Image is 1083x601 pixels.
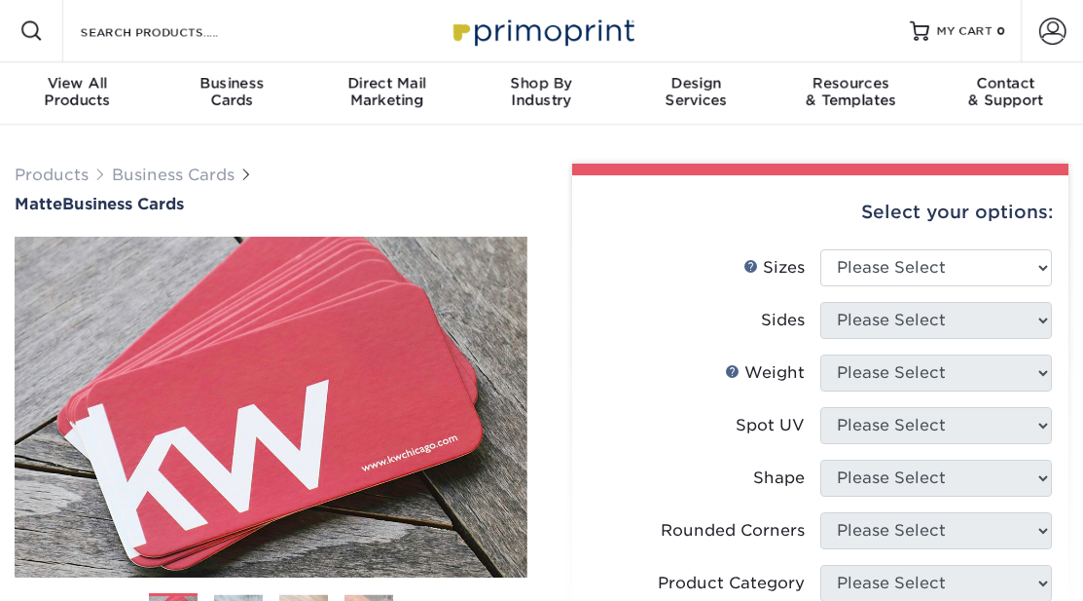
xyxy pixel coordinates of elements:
[928,62,1083,125] a: Contact& Support
[937,23,993,40] span: MY CART
[928,74,1083,92] span: Contact
[15,166,89,184] a: Products
[464,74,619,109] div: Industry
[309,74,464,109] div: Marketing
[464,74,619,92] span: Shop By
[736,414,805,437] div: Spot UV
[15,195,62,213] span: Matte
[309,62,464,125] a: Direct MailMarketing
[445,10,639,52] img: Primoprint
[464,62,619,125] a: Shop ByIndustry
[155,62,309,125] a: BusinessCards
[661,519,805,543] div: Rounded Corners
[155,74,309,109] div: Cards
[774,74,928,92] span: Resources
[774,62,928,125] a: Resources& Templates
[309,74,464,92] span: Direct Mail
[761,309,805,332] div: Sides
[619,74,774,92] span: Design
[725,361,805,385] div: Weight
[15,195,527,213] a: MatteBusiness Cards
[753,467,805,490] div: Shape
[79,19,269,43] input: SEARCH PRODUCTS.....
[619,74,774,109] div: Services
[774,74,928,109] div: & Templates
[928,74,1083,109] div: & Support
[112,166,235,184] a: Business Cards
[15,195,527,213] h1: Business Cards
[619,62,774,125] a: DesignServices
[155,74,309,92] span: Business
[743,256,805,280] div: Sizes
[658,572,805,595] div: Product Category
[996,24,1005,38] span: 0
[588,175,1054,249] div: Select your options:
